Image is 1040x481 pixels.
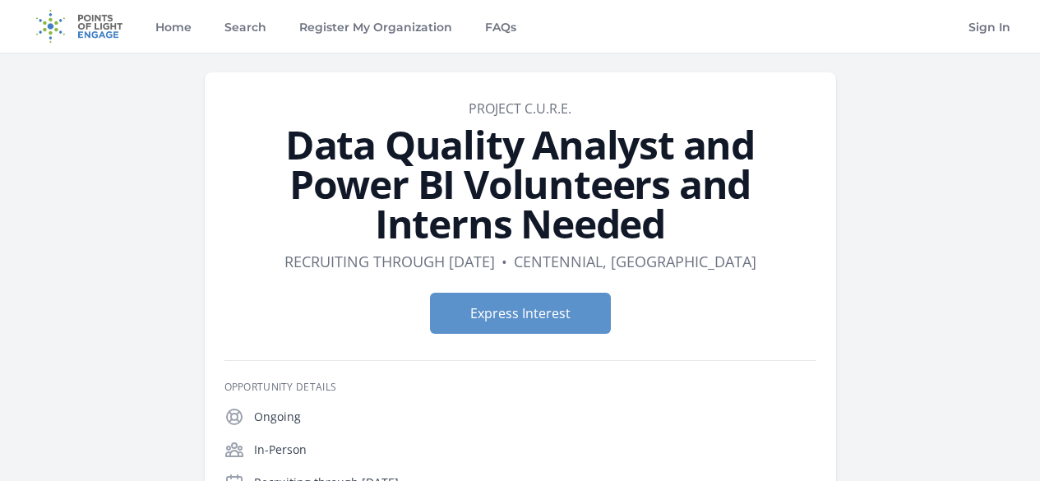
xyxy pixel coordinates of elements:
[430,293,611,334] button: Express Interest
[254,409,816,425] p: Ongoing
[502,250,507,273] div: •
[284,250,495,273] dd: Recruiting through [DATE]
[224,125,816,243] h1: Data Quality Analyst and Power BI Volunteers and Interns Needed
[469,99,571,118] a: Project C.U.R.E.
[254,442,816,458] p: In-Person
[514,250,756,273] dd: Centennial, [GEOGRAPHIC_DATA]
[224,381,816,394] h3: Opportunity Details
